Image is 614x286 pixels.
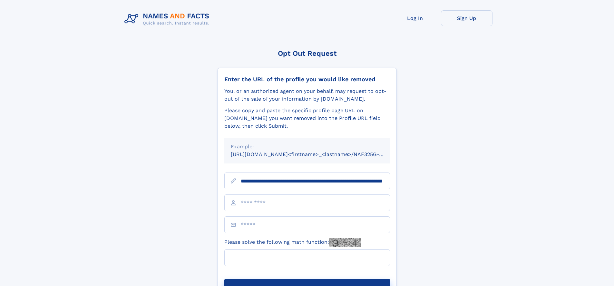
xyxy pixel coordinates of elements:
[224,76,390,83] div: Enter the URL of the profile you would like removed
[122,10,215,28] img: Logo Names and Facts
[231,151,402,157] small: [URL][DOMAIN_NAME]<firstname>_<lastname>/NAF325G-xxxxxxxx
[224,87,390,103] div: You, or an authorized agent on your behalf, may request to opt-out of the sale of your informatio...
[231,143,384,151] div: Example:
[218,49,397,57] div: Opt Out Request
[389,10,441,26] a: Log In
[441,10,492,26] a: Sign Up
[224,238,361,247] label: Please solve the following math function:
[224,107,390,130] div: Please copy and paste the specific profile page URL on [DOMAIN_NAME] you want removed into the Pr...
